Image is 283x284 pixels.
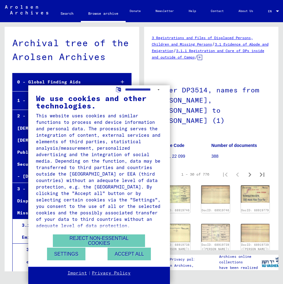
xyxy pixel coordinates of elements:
[68,270,87,276] a: Imprint
[47,248,85,260] button: Settings
[36,95,162,109] div: We use cookies and other technologies.
[108,248,151,260] button: Accept all
[53,234,145,247] button: Reject non-essential cookies
[92,270,131,276] a: Privacy Policy
[36,112,162,229] div: This website uses cookies and similar functions to process end device information and personal da...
